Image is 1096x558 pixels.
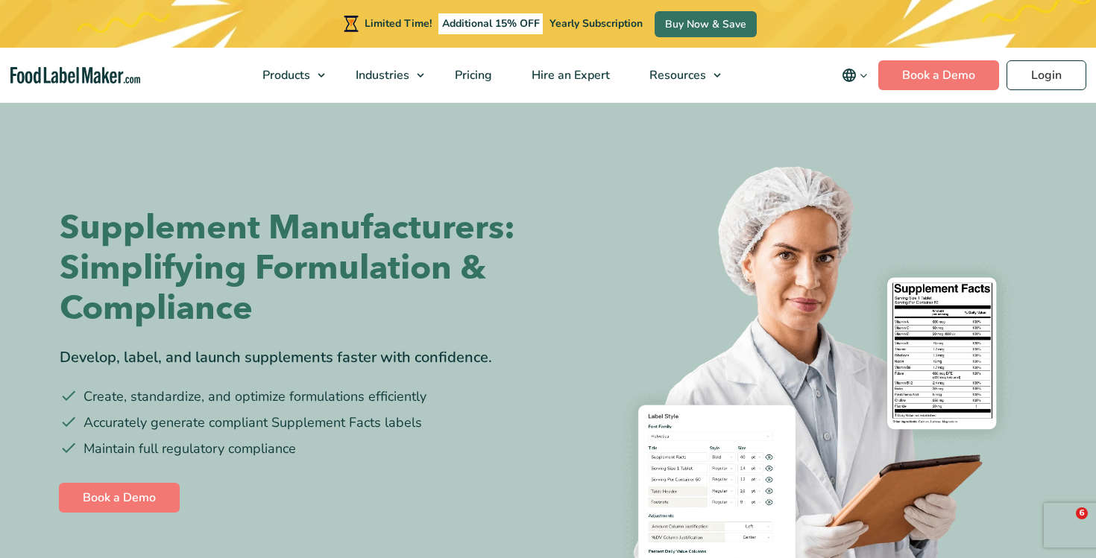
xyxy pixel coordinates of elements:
a: Industries [336,48,432,103]
span: Hire an Expert [527,67,611,83]
a: Book a Demo [59,483,180,513]
span: Pricing [450,67,494,83]
a: Buy Now & Save [655,11,757,37]
a: Login [1007,60,1086,90]
span: Yearly Subscription [549,16,643,31]
h1: Supplement Manufacturers: Simplifying Formulation & Compliance [60,208,537,329]
span: 6 [1076,507,1088,519]
span: Resources [645,67,708,83]
span: Products [258,67,312,83]
li: Accurately generate compliant Supplement Facts labels [60,413,537,433]
div: Develop, label, and launch supplements faster with confidence. [60,346,537,369]
span: Limited Time! [365,16,432,31]
iframe: Intercom live chat [1045,507,1081,543]
a: Book a Demo [878,60,999,90]
li: Create, standardize, and optimize formulations efficiently [60,387,537,407]
a: Pricing [435,48,508,103]
li: Maintain full regulatory compliance [60,439,537,459]
a: Hire an Expert [512,48,626,103]
span: Industries [351,67,411,83]
a: Products [243,48,333,103]
span: Additional 15% OFF [438,13,544,34]
a: Resources [630,48,728,103]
